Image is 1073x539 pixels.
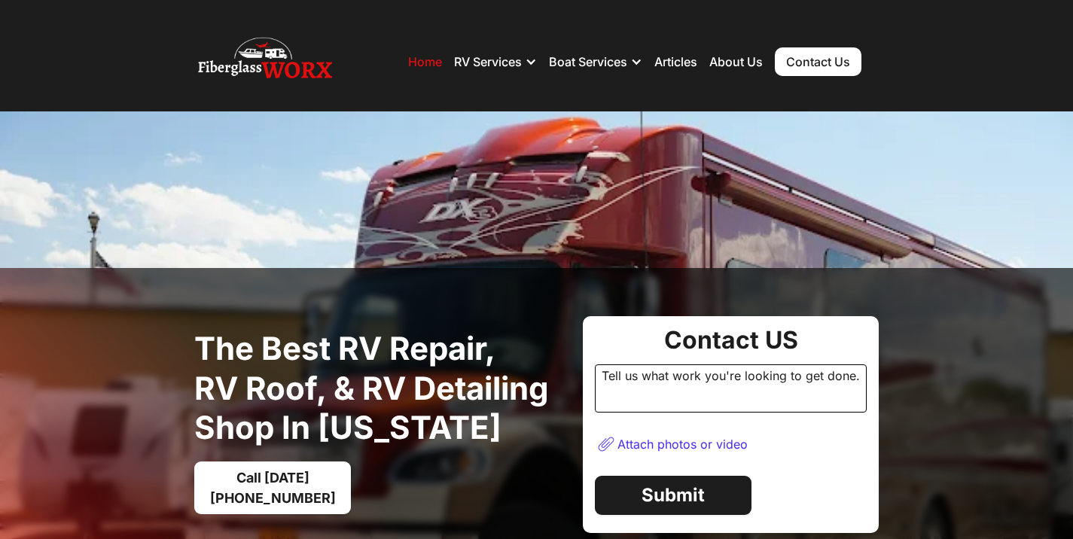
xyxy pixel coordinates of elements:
[549,39,642,84] div: Boat Services
[775,47,861,76] a: Contact Us
[709,54,763,69] a: About Us
[595,476,751,515] a: Submit
[194,461,351,514] a: Call [DATE][PHONE_NUMBER]
[194,329,571,448] h1: The best RV Repair, RV Roof, & RV Detailing Shop in [US_STATE]
[198,32,332,92] img: Fiberglass Worx - RV and Boat repair, RV Roof, RV and Boat Detailing Company Logo
[654,54,697,69] a: Articles
[454,39,537,84] div: RV Services
[408,54,442,69] a: Home
[595,328,867,352] div: Contact US
[549,54,627,69] div: Boat Services
[595,364,867,413] div: Tell us what work you're looking to get done.
[454,54,522,69] div: RV Services
[617,437,748,452] div: Attach photos or video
